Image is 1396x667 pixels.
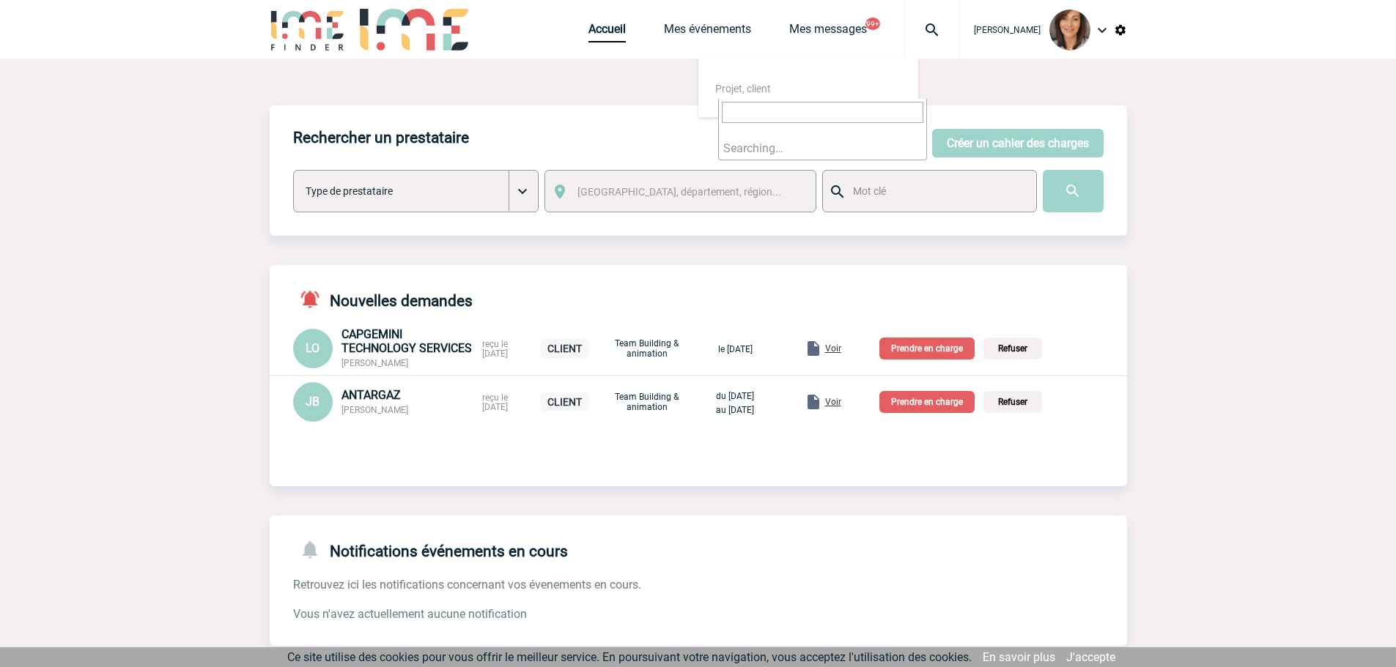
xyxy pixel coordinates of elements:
[879,391,975,413] p: Prendre en charge
[341,405,408,415] span: [PERSON_NAME]
[270,9,346,51] img: IME-Finder
[769,340,844,354] a: Voir
[588,22,626,42] a: Accueil
[805,393,822,411] img: folder.png
[482,339,508,359] span: reçu le [DATE]
[715,83,771,94] span: Projet, client
[664,22,751,42] a: Mes événements
[865,18,880,30] button: 99+
[1066,650,1115,664] a: J'accepte
[983,650,1055,664] a: En savoir plus
[293,539,568,560] h4: Notifications événements en cours
[540,339,589,358] p: CLIENT
[719,137,926,160] li: Searching…
[825,397,841,407] span: Voir
[341,327,472,355] span: CAPGEMINI TECHNOLOGY SERVICES
[974,25,1041,35] span: [PERSON_NAME]
[1043,170,1104,212] input: Submit
[716,405,754,415] span: au [DATE]
[1049,10,1090,51] img: 103585-1.jpg
[341,388,401,402] span: ANTARGAZ
[299,288,330,310] img: notifications-active-24-px-r.png
[306,341,320,355] span: LO
[825,343,841,354] span: Voir
[849,182,1023,201] input: Mot clé
[718,344,753,354] span: le [DATE]
[610,338,684,359] p: Team Building & animation
[293,129,469,146] h4: Rechercher un prestataire
[805,340,822,357] img: folder.png
[287,650,972,664] span: Ce site utilise des cookies pour vous offrir le meilleur service. En poursuivant votre navigation...
[610,392,684,412] p: Team Building & animation
[983,338,1042,359] p: Refuser
[540,392,589,411] p: CLIENT
[789,22,867,42] a: Mes messages
[879,338,975,359] p: Prendre en charge
[577,186,781,198] span: [GEOGRAPHIC_DATA], département, région...
[293,578,641,592] span: Retrouvez ici les notifications concernant vos évenements en cours.
[769,394,844,408] a: Voir
[482,392,508,412] span: reçu le [DATE]
[293,288,473,310] h4: Nouvelles demandes
[293,607,527,621] span: Vous n'avez actuellement aucune notification
[299,539,330,560] img: notifications-24-px-g.png
[716,391,754,401] span: du [DATE]
[306,395,320,409] span: JB
[341,358,408,368] span: [PERSON_NAME]
[983,391,1042,413] p: Refuser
